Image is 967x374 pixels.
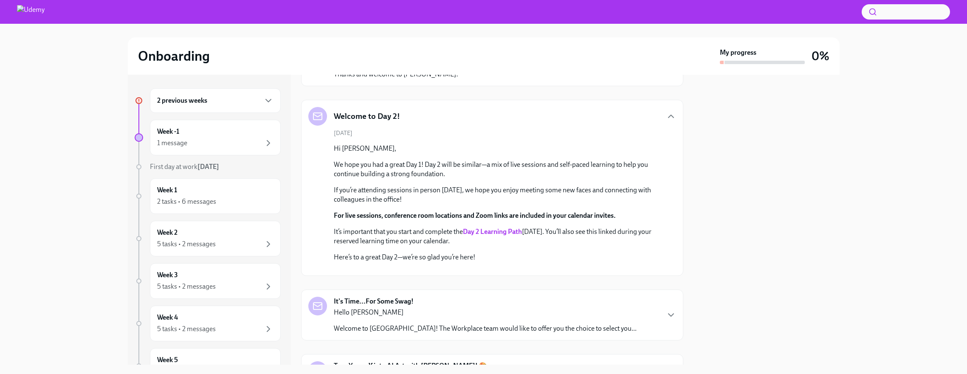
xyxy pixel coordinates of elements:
h6: Week 3 [157,270,178,280]
span: [DATE] [334,129,352,137]
p: We hope you had a great Day 1! Day 2 will be similar—a mix of live sessions and self-paced learni... [334,160,663,179]
div: 1 message [157,138,187,148]
h6: Week 2 [157,228,178,237]
p: Hi [PERSON_NAME], [334,144,663,153]
a: Week 12 tasks • 6 messages [135,178,281,214]
img: Udemy [17,5,45,19]
strong: [DATE] [197,163,219,171]
h6: Week -1 [157,127,179,136]
div: 2 tasks • 6 messages [157,197,216,206]
strong: My progress [720,48,756,57]
div: 5 tasks • 2 messages [157,324,216,334]
strong: It's Time...For Some Swag! [334,297,414,306]
h6: 2 previous weeks [157,96,207,105]
h6: Week 1 [157,186,177,195]
h6: Week 4 [157,313,178,322]
h5: Welcome to Day 2! [334,111,400,122]
p: It’s important that you start and complete the [DATE]. You’ll also see this linked during your re... [334,227,663,246]
p: Here’s to a great Day 2—we’re so glad you’re here! [334,253,663,262]
p: Hello [PERSON_NAME] [334,308,637,317]
p: If you’re attending sessions in person [DATE], we hope you enjoy meeting some new faces and conne... [334,186,663,204]
h6: Week 5 [157,355,178,365]
h3: 0% [812,48,829,64]
p: Welcome to [GEOGRAPHIC_DATA]! The Workplace team would like to offer you the choice to select you... [334,324,637,333]
a: Day 2 Learning Path [463,228,522,236]
div: 2 previous weeks [150,88,281,113]
a: Week 35 tasks • 2 messages [135,263,281,299]
a: First day at work[DATE] [135,162,281,172]
a: Week -11 message [135,120,281,155]
div: 5 tasks • 2 messages [157,239,216,249]
h2: Onboarding [138,48,210,65]
div: 5 tasks • 2 messages [157,282,216,291]
a: Week 25 tasks • 2 messages [135,221,281,256]
a: Week 45 tasks • 2 messages [135,306,281,341]
span: First day at work [150,163,219,171]
strong: For live sessions, conference room locations and Zoom links are included in your calendar invites. [334,211,616,219]
strong: Turn Yourself into AI Art with [PERSON_NAME]! 🎨 [334,361,488,371]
